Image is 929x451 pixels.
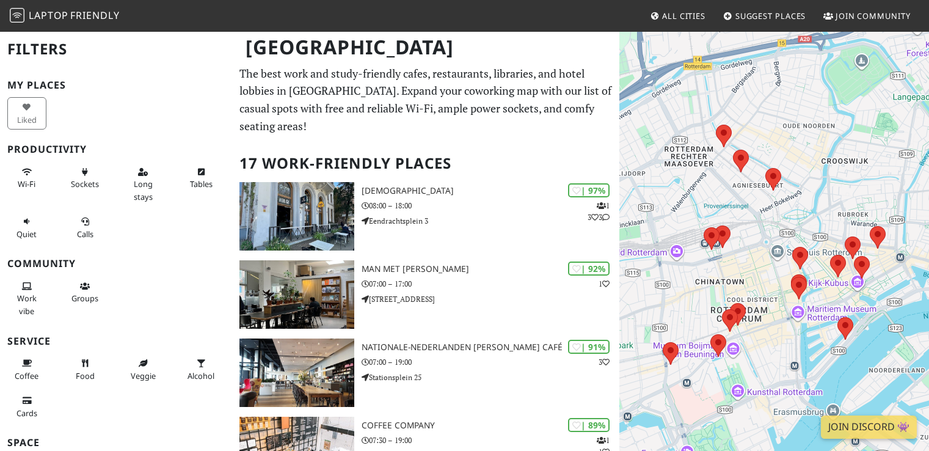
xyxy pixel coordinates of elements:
p: 3 [599,356,610,368]
p: 07:00 – 19:00 [362,356,620,368]
span: Power sockets [71,178,99,189]
h3: Productivity [7,144,225,155]
p: 1 3 3 [588,200,610,223]
p: 08:00 – 18:00 [362,200,620,211]
span: Laptop [29,9,68,22]
h3: Nationale-Nederlanden [PERSON_NAME] Café [362,342,620,353]
span: Stable Wi-Fi [18,178,35,189]
button: Calls [65,211,104,244]
a: LaptopFriendly LaptopFriendly [10,5,120,27]
button: Wi-Fi [7,162,46,194]
span: Suggest Places [735,10,806,21]
span: Join Community [836,10,911,21]
span: Credit cards [16,408,37,419]
div: | 91% [568,340,610,354]
h3: Space [7,437,225,449]
span: Coffee [15,370,38,381]
button: Quiet [7,211,46,244]
h3: Man met [PERSON_NAME] [362,264,620,274]
button: Long stays [123,162,162,207]
p: The best work and study-friendly cafes, restaurants, libraries, and hotel lobbies in [GEOGRAPHIC_... [239,65,612,135]
span: All Cities [662,10,705,21]
span: Food [76,370,95,381]
div: | 89% [568,418,610,432]
span: Work-friendly tables [190,178,213,189]
h3: My Places [7,79,225,91]
a: All Cities [645,5,710,27]
h3: [DEMOGRAPHIC_DATA] [362,186,620,196]
p: [STREET_ADDRESS] [362,293,620,305]
span: Video/audio calls [77,229,93,240]
a: Join Community [818,5,916,27]
img: Man met bril koffie [239,260,354,329]
button: Groups [65,276,104,309]
h3: Community [7,258,225,269]
span: Group tables [71,293,98,304]
button: Tables [181,162,220,194]
button: Coffee [7,353,46,386]
button: Work vibe [7,276,46,321]
img: Heilige Boontjes [239,182,354,251]
p: 07:00 – 17:00 [362,278,620,290]
span: Alcohol [188,370,214,381]
button: Cards [7,391,46,423]
img: Nationale-Nederlanden Douwe Egberts Café [239,339,354,407]
img: LaptopFriendly [10,8,24,23]
p: 07:30 – 19:00 [362,435,620,446]
button: Alcohol [181,353,220,386]
span: People working [17,293,37,316]
a: Nationale-Nederlanden Douwe Egberts Café | 91% 3 Nationale-Nederlanden [PERSON_NAME] Café 07:00 –... [232,339,619,407]
span: Long stays [134,178,153,202]
span: Veggie [131,370,156,381]
span: Friendly [70,9,119,22]
a: Heilige Boontjes | 97% 133 [DEMOGRAPHIC_DATA] 08:00 – 18:00 Eendrachtsplein 3 [232,182,619,251]
h1: [GEOGRAPHIC_DATA] [236,31,617,64]
p: Eendrachtsplein 3 [362,215,620,227]
h2: Filters [7,31,225,68]
button: Sockets [65,162,104,194]
p: 1 [599,278,610,290]
h3: Service [7,335,225,347]
div: | 92% [568,262,610,276]
h2: 17 Work-Friendly Places [239,145,612,182]
a: Suggest Places [718,5,811,27]
h3: Coffee Company [362,420,620,431]
a: Man met bril koffie | 92% 1 Man met [PERSON_NAME] 07:00 – 17:00 [STREET_ADDRESS] [232,260,619,329]
a: Join Discord 👾 [821,416,917,439]
p: Stationsplein 25 [362,372,620,383]
div: | 97% [568,183,610,197]
button: Food [65,353,104,386]
button: Veggie [123,353,162,386]
span: Quiet [16,229,37,240]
